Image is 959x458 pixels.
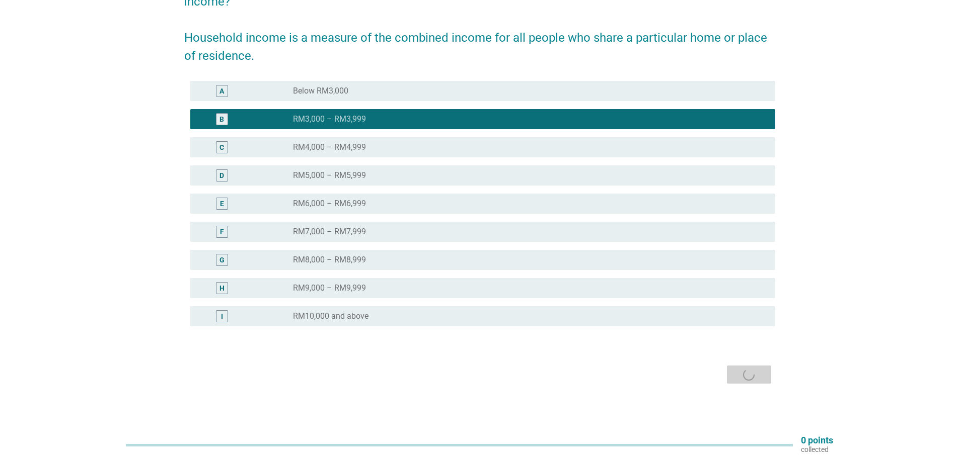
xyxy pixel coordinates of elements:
[293,283,366,293] label: RM9,000 – RM9,999
[220,199,224,209] div: E
[219,283,225,294] div: H
[293,114,366,124] label: RM3,000 – RM3,999
[293,255,366,265] label: RM8,000 – RM8,999
[293,142,366,152] label: RM4,000 – RM4,999
[219,142,224,153] div: C
[293,311,368,321] label: RM10,000 and above
[801,445,833,454] p: collected
[293,199,366,209] label: RM6,000 – RM6,999
[221,311,223,322] div: I
[219,86,224,97] div: A
[801,436,833,445] p: 0 points
[293,170,366,180] label: RM5,000 – RM5,999
[219,114,224,125] div: B
[219,170,224,181] div: D
[293,86,348,96] label: Below RM3,000
[293,227,366,237] label: RM7,000 – RM7,999
[220,227,224,237] div: F
[219,255,225,265] div: G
